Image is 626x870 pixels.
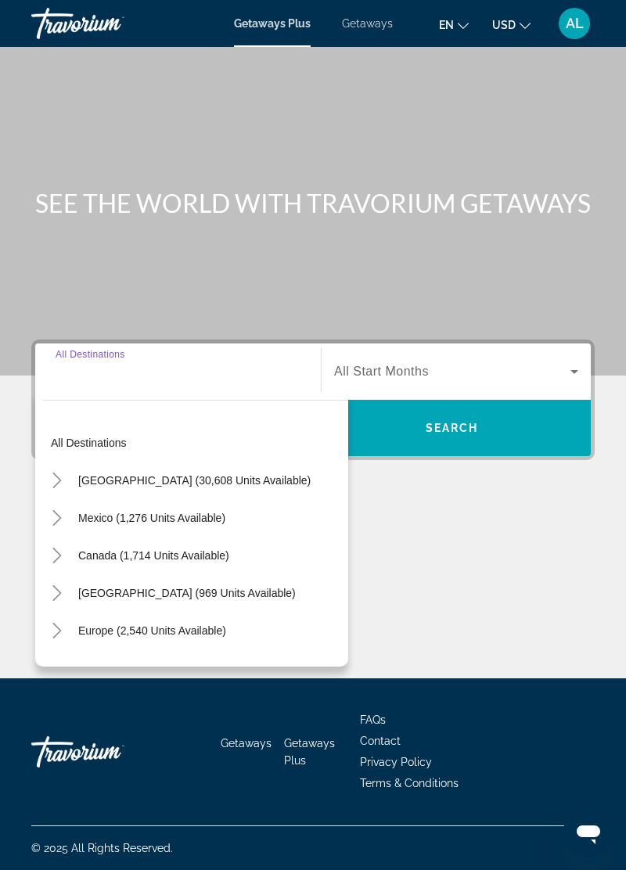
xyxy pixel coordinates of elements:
button: Toggle Mexico (1,276 units available) [43,505,70,532]
a: FAQs [360,714,386,726]
button: Toggle Canada (1,714 units available) [43,542,70,570]
button: All destinations [43,429,348,457]
button: Canada (1,714 units available) [70,541,237,570]
span: Mexico (1,276 units available) [78,512,225,524]
a: Getaways Plus [234,17,311,30]
button: Toggle Caribbean & Atlantic Islands (969 units available) [43,580,70,607]
a: Contact [360,735,401,747]
button: Toggle United States (30,608 units available) [43,467,70,494]
span: Canada (1,714 units available) [78,549,229,562]
button: Change language [439,13,469,36]
span: Europe (2,540 units available) [78,624,226,637]
a: Terms & Conditions [360,777,459,789]
span: All Start Months [334,365,429,378]
div: Search widget [35,343,591,456]
span: All destinations [51,437,127,449]
span: [GEOGRAPHIC_DATA] (30,608 units available) [78,474,311,487]
button: Toggle Australia (211 units available) [43,655,70,682]
span: All Destinations [56,349,125,359]
span: USD [492,19,516,31]
button: [GEOGRAPHIC_DATA] (30,608 units available) [70,466,318,494]
button: Europe (2,540 units available) [70,617,234,645]
a: Privacy Policy [360,756,432,768]
span: Search [426,422,479,434]
a: Getaways [221,737,272,750]
span: © 2025 All Rights Reserved. [31,842,173,854]
a: Getaways Plus [284,737,335,767]
button: User Menu [554,7,595,40]
button: Mexico (1,276 units available) [70,504,233,532]
button: Search [313,400,591,456]
button: Change currency [492,13,531,36]
a: Getaways [342,17,393,30]
span: [GEOGRAPHIC_DATA] (969 units available) [78,587,296,599]
button: Toggle Europe (2,540 units available) [43,617,70,645]
button: [GEOGRAPHIC_DATA] (969 units available) [70,579,304,607]
a: Travorium [31,728,188,775]
span: en [439,19,454,31]
button: [GEOGRAPHIC_DATA] (211 units available) [70,654,304,682]
iframe: Button to launch messaging window [563,807,613,857]
a: Travorium [31,3,188,44]
h1: SEE THE WORLD WITH TRAVORIUM GETAWAYS [31,188,595,219]
span: AL [566,16,584,31]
